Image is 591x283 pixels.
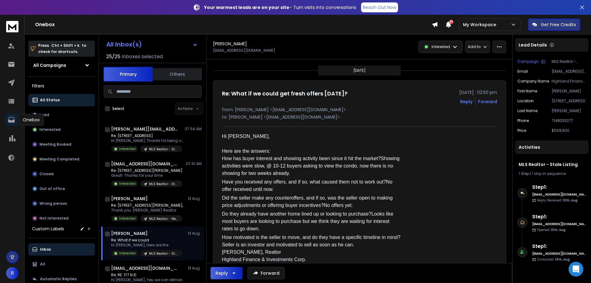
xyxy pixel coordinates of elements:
span: [PERSON_NAME], Realtor [222,249,281,255]
p: Interested [432,44,450,49]
span: Ctrl + Shift + k [50,42,80,49]
p: Phone [517,118,529,123]
button: Meeting Completed [28,153,95,165]
p: Wrong person [39,201,67,206]
p: Re: [STREET_ADDRESS][PERSON_NAME] [111,168,183,173]
div: Reply [215,270,228,276]
p: Last Name [517,108,537,113]
p: Hi [PERSON_NAME], Yes, we can refinance [111,277,185,282]
h1: Re: What if we could get fresh offers [DATE]? [222,89,348,98]
p: Interested [119,251,135,256]
p: MLS Realtor - New Listing [149,216,179,221]
p: Not Interested [39,216,69,221]
strong: Your warmest leads are on your site [204,4,289,10]
p: Automatic Replies [40,277,77,281]
p: 13 Aug [188,231,202,236]
li: Have you received any offers, and if so, what caused them not to work out? [222,178,402,193]
button: Reply [460,99,472,105]
button: All [28,258,95,270]
button: Reply [211,267,243,279]
div: Forward [478,99,497,105]
p: Get Free Credits [541,22,576,28]
div: Here are the answers: [222,148,402,155]
p: 13 Aug [188,196,202,201]
p: Lead [39,112,49,117]
button: Out of office [28,183,95,195]
button: Forward [247,267,285,279]
h1: Onebox [35,21,432,28]
p: Hi [PERSON_NAME], Thanks for being open [111,138,185,143]
p: Add to [468,44,480,49]
p: Email [517,69,528,74]
font: Seller is an investor and motivated to sell as soon as he can. [222,242,354,247]
div: Hi [PERSON_NAME], [222,133,402,140]
li: Did the seller make any counteroffers, and if so, was the seller open to making price adjustments... [222,194,402,209]
p: Price [517,128,526,133]
p: $569,900 [552,128,586,133]
button: All Inbox(s) [101,38,203,51]
p: [DATE] : 02:50 pm [459,89,497,95]
p: Highland Finance & Inv, Corp. [552,79,586,84]
h6: Step 1 : [532,243,586,250]
h1: [PERSON_NAME] [213,41,247,47]
span: 13th, Aug [551,228,565,232]
p: – Turn visits into conversations [204,4,356,10]
span: 13th, Aug [555,257,570,262]
p: First Name [517,89,537,94]
h1: All Inbox(s) [106,41,142,47]
p: Re: [STREET_ADDRESS] [111,133,185,138]
p: [PERSON_NAME] [552,89,586,94]
h3: Filters [28,82,95,90]
h3: Inboxes selected [122,53,163,60]
button: Wrong person [28,197,95,210]
p: MLS Realtor - Stale Listing [149,182,179,186]
p: Press to check for shortcuts. [38,42,86,55]
button: Get Free Credits [528,18,580,31]
span: 25 / 25 [106,53,120,60]
p: Meeting Completed [39,157,79,162]
p: Closed [39,172,54,176]
img: logo [6,21,18,32]
h1: All Campaigns [33,62,66,68]
div: Open Intercom Messenger [569,262,583,277]
font: Showing activities were slow, @ 10-12 buyers asking to view the condo, now there is no showing fo... [222,156,401,176]
p: Interested [119,181,135,186]
font: No offers yet. [324,203,353,208]
font: Looks like most buyers are looking to purchase but we think they are waiting for interest rates t... [222,211,395,231]
button: Not Interested [28,212,95,224]
p: Interested [119,216,135,221]
div: | [519,171,585,176]
p: Meeting Booked [39,142,71,147]
button: Campaign [517,59,545,64]
span: 50 [449,20,453,24]
p: Re: RE: 177 N El [111,273,185,277]
p: Company Name [517,79,549,84]
p: 7148330277 [552,118,586,123]
p: Reach Out Now [363,4,396,10]
div: Onebox [19,114,44,126]
p: location [517,99,534,103]
span: 13th, Aug [563,198,577,203]
p: Out of office [39,186,65,191]
button: Others [153,67,202,81]
p: Opened [537,228,565,232]
p: All [40,262,45,267]
h1: [EMAIL_ADDRESS][DOMAIN_NAME] [111,161,179,167]
li: How has buyer interest and showing activity been since it hit the market? [222,155,402,177]
button: Inbox [28,243,95,256]
button: All Campaigns [28,59,95,71]
p: to: [PERSON_NAME] <[EMAIL_ADDRESS][DOMAIN_NAME]> [222,114,497,120]
p: [STREET_ADDRESS] [552,99,586,103]
h1: [PERSON_NAME] [111,196,148,202]
button: R [6,267,18,279]
li: Do they already have another home lined up or looking to purchase? [222,210,402,232]
div: Activities [515,140,589,154]
p: Re: What if we could [111,238,182,243]
p: from: [PERSON_NAME] <[EMAIL_ADDRESS][DOMAIN_NAME]> [222,107,497,113]
button: Primary [103,67,153,82]
h6: [EMAIL_ADDRESS][DOMAIN_NAME] [532,192,586,197]
a: Reach Out Now [361,2,398,12]
h1: MLS Realtor - Stale Listing [519,161,585,168]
